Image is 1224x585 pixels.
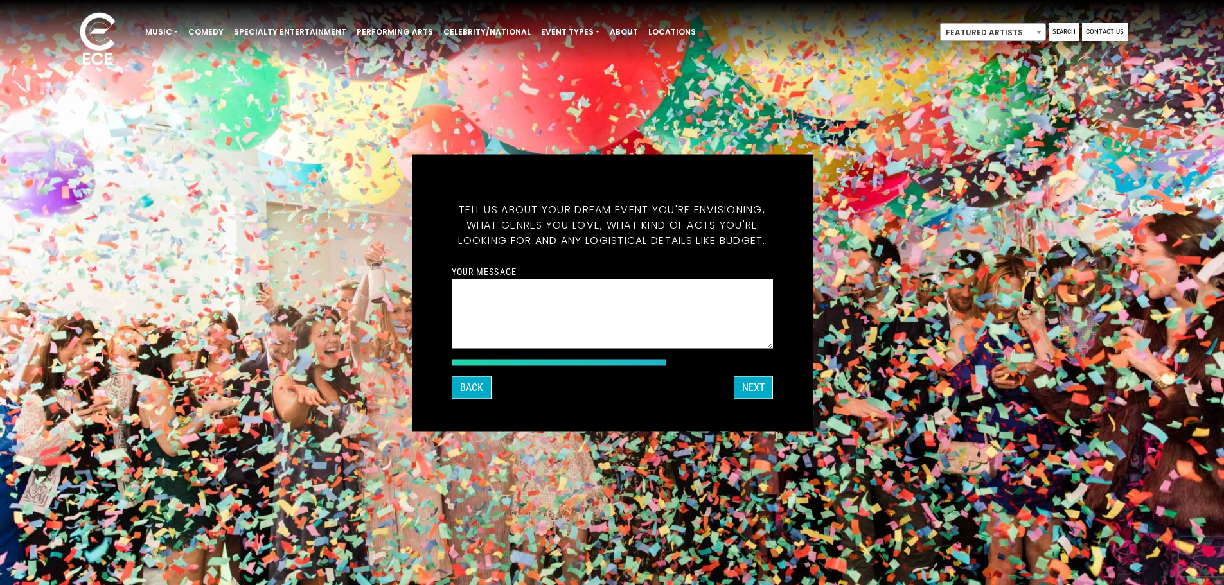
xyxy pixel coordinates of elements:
h5: Tell us about your dream event you're envisioning, what genres you love, what kind of acts you're... [452,186,773,263]
a: Locations [643,21,701,43]
a: Specialty Entertainment [229,21,351,43]
a: Performing Arts [351,21,438,43]
a: Search [1049,23,1079,41]
a: About [605,21,643,43]
a: Music [140,21,183,43]
button: Back [452,376,492,399]
button: Next [734,376,773,399]
span: Featured Artists [941,24,1045,42]
a: Event Types [536,21,605,43]
a: Celebrity/National [438,21,536,43]
label: Your message [452,265,517,277]
a: Contact Us [1082,23,1128,41]
img: ece_new_logo_whitev2-1.png [66,9,130,71]
a: Comedy [183,21,229,43]
span: Featured Artists [940,23,1046,41]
